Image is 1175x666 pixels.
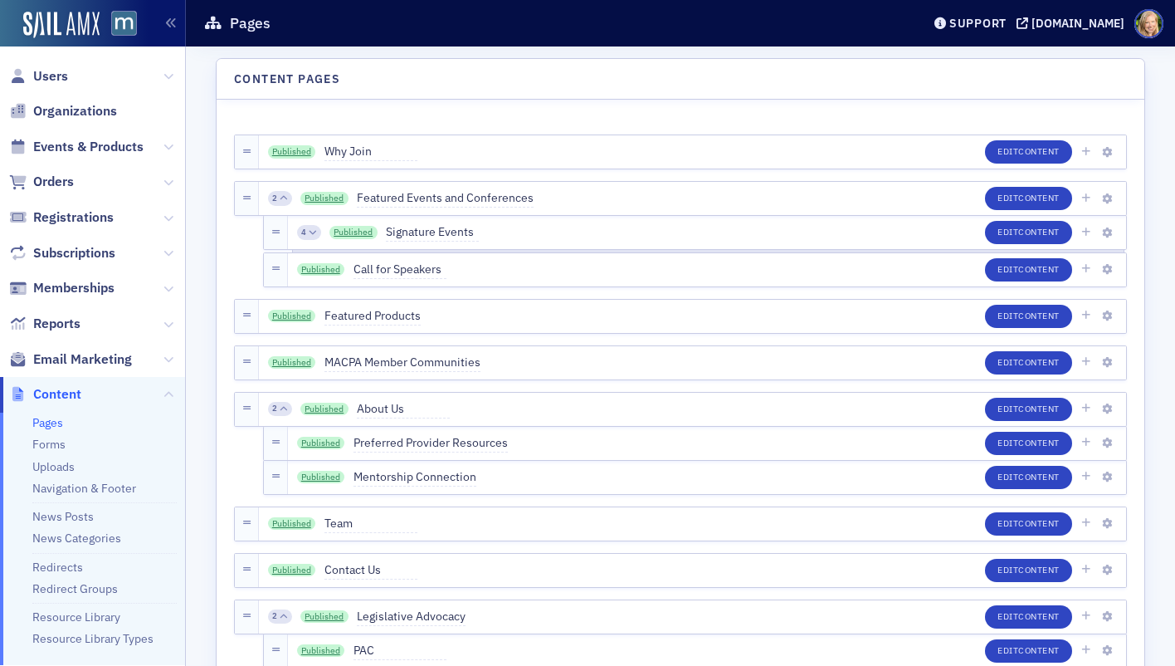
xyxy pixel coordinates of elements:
button: EditContent [985,559,1072,582]
span: About Us [357,400,450,419]
span: 4 [301,227,306,238]
button: EditContent [985,432,1072,455]
span: Content [1018,517,1060,529]
a: Orders [9,173,74,191]
a: Subscriptions [9,244,115,262]
span: 2 [272,403,277,414]
span: Content [1018,145,1060,157]
span: Content [1018,610,1060,622]
a: Resource Library Types [32,631,154,646]
span: Content [33,385,81,404]
a: Redirects [32,560,83,575]
span: Memberships [33,279,115,297]
button: EditContent [985,221,1072,244]
a: Published [297,644,345,658]
a: Events & Products [9,138,144,156]
span: Contact Us [324,561,417,580]
a: News Posts [32,509,94,524]
div: Support [949,16,1007,31]
button: EditContent [985,258,1072,282]
a: Pages [32,415,63,430]
button: EditContent [985,187,1072,210]
button: EditContent [985,305,1072,328]
span: Content [1018,471,1060,482]
span: Users [33,67,68,86]
span: Featured Products [324,307,421,326]
span: Content [1018,356,1060,368]
h4: Content Pages [234,71,340,88]
img: SailAMX [23,12,100,38]
button: EditContent [985,639,1072,663]
a: Forms [32,437,66,452]
a: Uploads [32,459,75,474]
span: Legislative Advocacy [357,608,466,626]
button: EditContent [985,512,1072,536]
a: Published [329,226,378,239]
span: Signature Events [386,223,479,242]
a: Published [300,610,349,624]
span: Mentorship Connection [353,468,476,487]
a: Published [297,263,345,277]
a: Published [268,356,316,370]
span: MACPA Member Communities [324,354,480,372]
span: Reports [33,315,80,333]
span: Subscriptions [33,244,115,262]
button: EditContent [985,351,1072,375]
a: Content [9,385,81,404]
a: Published [268,310,316,323]
button: EditContent [985,398,1072,421]
span: Profile [1134,9,1163,38]
a: News Categories [32,531,121,546]
a: Published [300,192,349,205]
span: Events & Products [33,138,144,156]
a: Email Marketing [9,350,132,369]
a: Published [297,471,345,484]
span: Content [1018,310,1060,321]
a: Reports [9,315,80,333]
span: Content [1018,644,1060,656]
span: Content [1018,437,1060,448]
button: EditContent [985,466,1072,489]
button: [DOMAIN_NAME] [1017,17,1130,29]
a: Organizations [9,102,117,120]
a: Published [268,564,316,577]
span: Preferred Provider Resources [353,434,508,453]
span: Orders [33,173,74,191]
h1: Pages [230,13,271,33]
a: Published [268,145,316,159]
span: Registrations [33,208,114,227]
a: Published [268,517,316,531]
span: Call for Speakers [353,261,446,279]
span: 2 [272,610,277,622]
a: Resource Library [32,610,120,624]
a: Users [9,67,68,86]
a: Navigation & Footer [32,481,136,496]
span: Email Marketing [33,350,132,369]
a: Published [297,437,345,450]
span: Content [1018,263,1060,275]
a: Registrations [9,208,114,227]
span: PAC [353,642,446,660]
a: Memberships [9,279,115,297]
a: Redirect Groups [32,581,118,596]
span: Content [1018,403,1060,414]
span: Organizations [33,102,117,120]
a: Published [300,403,349,416]
span: 2 [272,193,277,204]
span: Content [1018,564,1060,575]
a: View Homepage [100,11,137,39]
span: Content [1018,226,1060,238]
img: SailAMX [111,11,137,37]
span: Content [1018,192,1060,203]
span: Featured Events and Conferences [357,189,534,208]
div: [DOMAIN_NAME] [1031,16,1124,31]
button: EditContent [985,605,1072,629]
span: Team [324,515,417,533]
button: EditContent [985,140,1072,164]
span: Why Join [324,143,417,161]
